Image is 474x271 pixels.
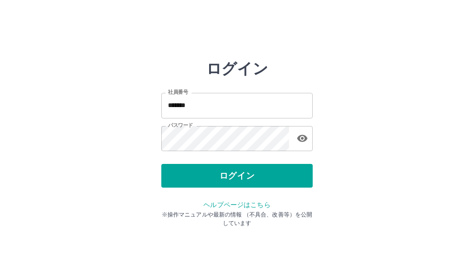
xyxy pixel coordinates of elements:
h2: ログイン [206,60,268,78]
label: パスワード [168,122,193,129]
label: 社員番号 [168,89,188,96]
button: ログイン [161,164,313,188]
p: ※操作マニュアルや最新の情報 （不具合、改善等）を公開しています [161,210,313,227]
a: ヘルプページはこちら [203,201,270,208]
